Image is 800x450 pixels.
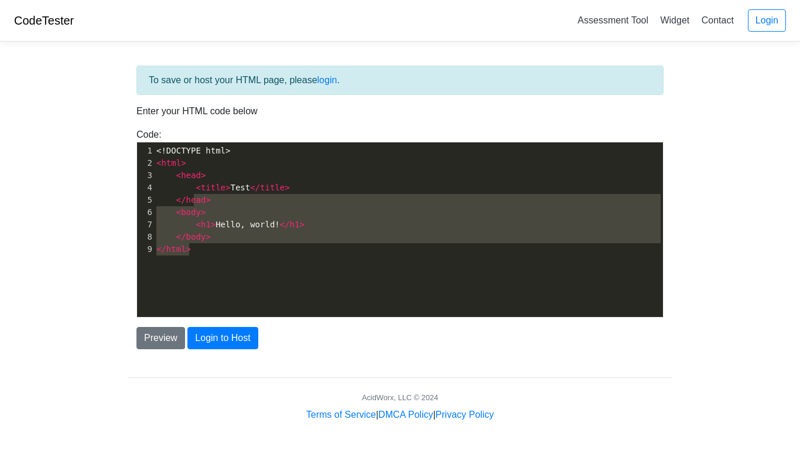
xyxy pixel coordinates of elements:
span: < [156,158,161,168]
span: Test [156,183,290,192]
span: > [225,183,230,192]
span: > [201,171,206,180]
p: Enter your HTML code below [136,104,664,118]
a: Assessment Tool [573,11,653,30]
span: </ [156,244,166,254]
span: <!DOCTYPE html> [156,146,230,155]
span: > [206,195,210,204]
span: body [181,207,201,217]
div: To save or host your HTML page, please . [136,66,664,95]
span: </ [250,183,260,192]
span: > [299,220,304,229]
div: 5 [137,194,154,206]
span: h1 [201,220,211,229]
span: title [260,183,285,192]
a: Terms of Service [306,410,376,420]
a: Widget [655,11,694,30]
a: CodeTester [14,14,74,27]
span: < [176,171,181,180]
a: login [317,75,337,85]
div: 8 [137,231,154,243]
span: html [161,158,181,168]
span: h1 [290,220,300,229]
div: 7 [137,219,154,231]
button: Preview [136,327,185,349]
span: > [186,244,191,254]
button: Login to Host [187,327,258,349]
div: 2 [137,157,154,169]
span: > [285,183,289,192]
div: 4 [137,182,154,194]
a: Contact [697,11,739,30]
span: < [196,183,200,192]
div: 6 [137,206,154,219]
span: </ [280,220,290,229]
span: title [201,183,225,192]
span: </ [176,195,186,204]
span: > [181,158,186,168]
div: 1 [137,145,154,157]
span: head [186,195,206,204]
span: Hello, world! [156,220,305,229]
span: html [166,244,186,254]
div: 9 [137,243,154,255]
span: head [181,171,201,180]
span: < [176,207,181,217]
a: Privacy Policy [436,410,494,420]
span: < [196,220,200,229]
div: 3 [137,169,154,182]
span: </ [176,232,186,241]
span: > [206,232,210,241]
span: body [186,232,206,241]
div: Code: [128,128,672,318]
a: Login [748,9,786,32]
a: DMCA Policy [378,410,433,420]
div: AcidWorx, LLC © 2024 [362,392,438,403]
span: > [211,220,216,229]
span: > [201,207,206,217]
div: | | [306,408,494,422]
